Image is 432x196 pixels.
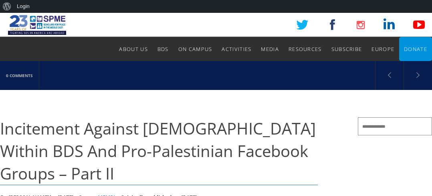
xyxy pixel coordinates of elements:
[157,37,169,61] a: BDS
[371,45,394,53] span: Europe
[404,37,427,61] a: Donate
[222,45,251,53] span: Activities
[222,37,251,61] a: Activities
[178,37,212,61] a: On Campus
[331,37,362,61] a: Subscribe
[404,45,427,53] span: Donate
[157,45,169,53] span: BDS
[8,13,66,37] img: SPME
[289,37,322,61] a: Resources
[289,45,322,53] span: Resources
[331,45,362,53] span: Subscribe
[119,45,147,53] span: About Us
[178,45,212,53] span: On Campus
[119,37,147,61] a: About Us
[261,37,279,61] a: Media
[371,37,394,61] a: Europe
[261,45,279,53] span: Media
